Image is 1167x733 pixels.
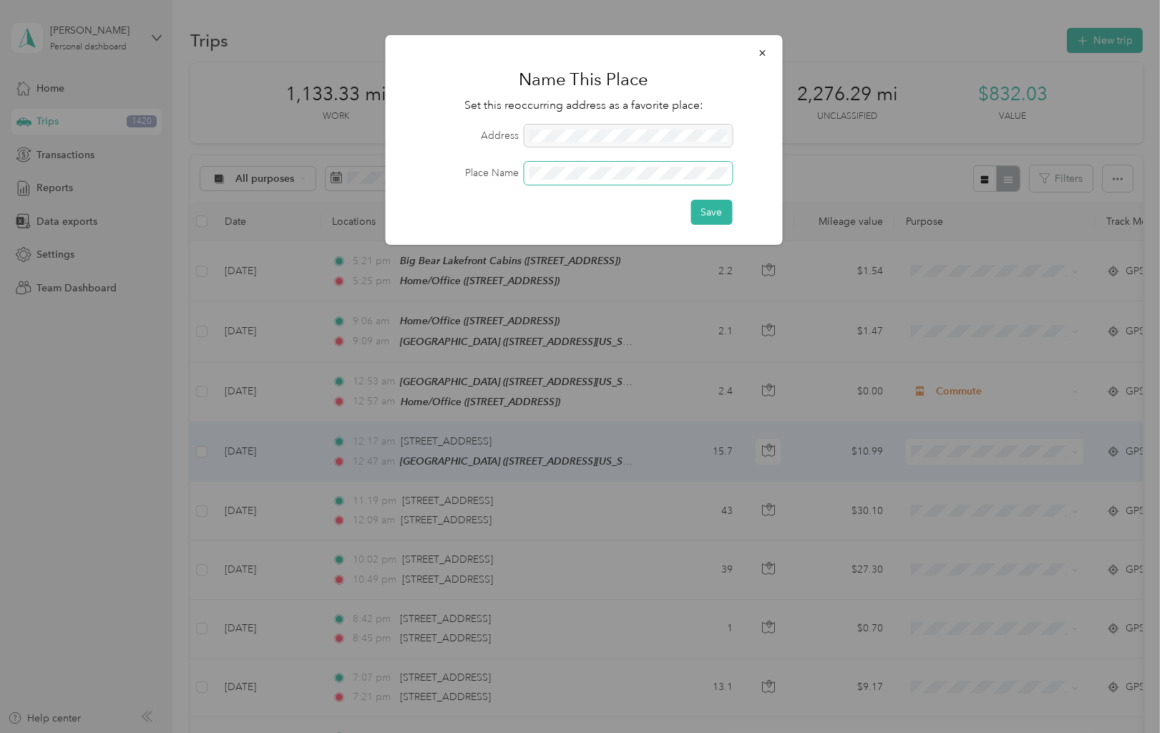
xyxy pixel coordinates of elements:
h1: Name This Place [405,62,762,97]
p: Set this reoccurring address as a favorite place: [405,97,762,115]
label: Place Name [405,165,519,180]
button: Save [690,200,732,225]
label: Address [405,128,519,143]
iframe: Everlance-gr Chat Button Frame [1087,653,1167,733]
